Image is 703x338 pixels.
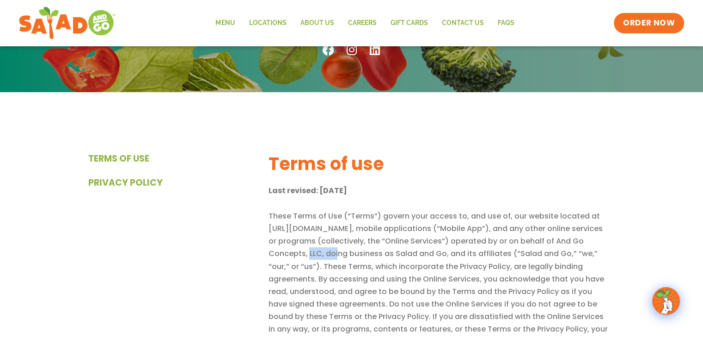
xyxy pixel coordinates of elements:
[88,152,149,166] span: Terms of use
[383,13,434,34] a: GIFT CARDS
[242,13,293,34] a: Locations
[18,5,116,42] img: new-SAG-logo-768×292
[490,13,521,34] a: FAQs
[341,13,383,34] a: Careers
[623,18,675,29] span: ORDER NOW
[208,13,521,34] nav: Menu
[268,152,610,175] h2: Terms of use
[88,176,163,190] span: Privacy policy
[653,288,679,314] img: wpChatIcon
[88,152,264,166] a: Terms of use
[208,13,242,34] a: Menu
[434,13,490,34] a: Contact Us
[268,185,347,196] b: Last revised: [DATE]
[293,13,341,34] a: About Us
[614,13,684,33] a: ORDER NOW
[88,176,264,190] a: Privacy policy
